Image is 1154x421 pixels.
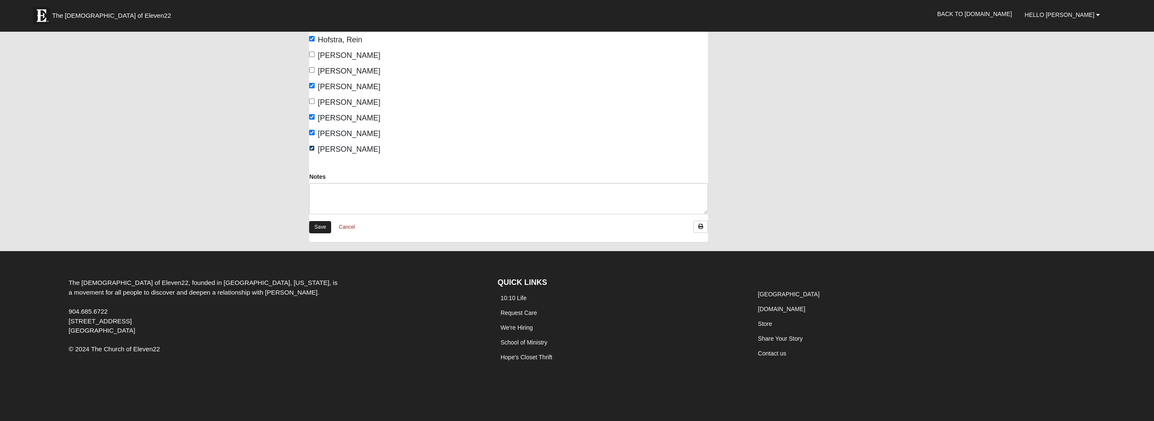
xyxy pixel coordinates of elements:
span: Hello [PERSON_NAME] [1025,11,1094,18]
a: Contact us [758,350,786,357]
input: [PERSON_NAME] [309,52,315,57]
span: [PERSON_NAME] [318,114,380,122]
input: [PERSON_NAME] [309,98,315,104]
a: Web cache enabled [187,410,192,418]
a: Hello [PERSON_NAME] [1018,4,1106,25]
a: [DOMAIN_NAME] [758,306,805,312]
input: Hofstra, Rein [309,36,315,41]
a: [GEOGRAPHIC_DATA] [758,291,820,298]
a: Save [309,221,331,233]
a: Page Properties (Alt+P) [1133,406,1149,418]
span: ViewState Size: 18 KB [69,411,125,418]
input: [PERSON_NAME] [309,145,315,151]
a: Page Load Time: 0.27s [8,412,60,418]
label: Notes [309,172,326,181]
span: HTML Size: 107 KB [131,411,181,418]
input: [PERSON_NAME] [309,67,315,73]
a: Request Care [501,309,537,316]
span: [PERSON_NAME] [318,67,380,75]
span: Hofstra, Rein [318,36,362,44]
a: We're Hiring [501,324,533,331]
a: 10:10 Life [501,295,527,301]
span: [PERSON_NAME] [318,82,380,91]
a: The [DEMOGRAPHIC_DATA] of Eleven22 [29,3,198,24]
img: Eleven22 logo [33,7,50,24]
span: [PERSON_NAME] [318,145,380,153]
span: The [DEMOGRAPHIC_DATA] of Eleven22 [52,11,171,20]
a: Store [758,320,772,327]
span: [PERSON_NAME] [318,98,380,107]
a: Cancel [333,221,360,234]
h4: QUICK LINKS [498,278,743,287]
a: Print Attendance Roster [693,221,708,233]
input: [PERSON_NAME] [309,130,315,135]
a: School of Ministry [501,339,547,346]
input: [PERSON_NAME] [309,114,315,120]
span: [GEOGRAPHIC_DATA] [69,327,135,334]
span: [PERSON_NAME] [318,129,380,138]
span: © 2024 The Church of Eleven22 [69,345,160,353]
div: The [DEMOGRAPHIC_DATA] of Eleven22, founded in [GEOGRAPHIC_DATA], [US_STATE], is a movement for a... [62,278,348,336]
a: Back to [DOMAIN_NAME] [931,3,1018,25]
a: Hope's Closet Thrift [501,354,552,361]
a: Share Your Story [758,335,803,342]
input: [PERSON_NAME] [309,83,315,88]
span: [PERSON_NAME] [318,51,380,60]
